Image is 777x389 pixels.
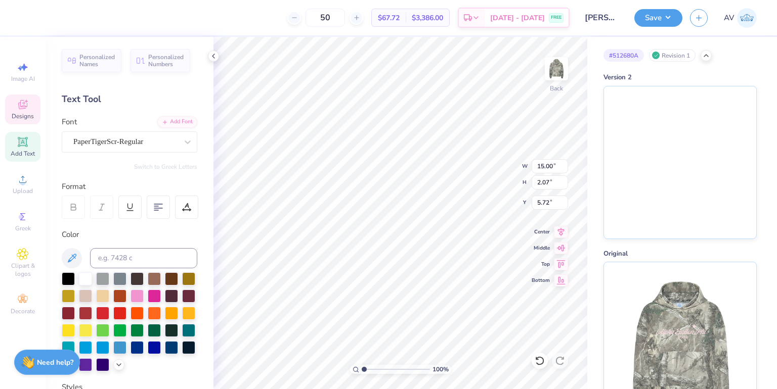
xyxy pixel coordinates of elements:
[62,181,198,192] div: Format
[603,49,644,62] div: # 512680A
[12,112,34,120] span: Designs
[412,13,443,23] span: $3,386.00
[603,73,757,83] div: Version 2
[306,9,345,27] input: – –
[490,13,545,23] span: [DATE] - [DATE]
[532,277,550,284] span: Bottom
[551,14,562,21] span: FREE
[62,229,197,240] div: Color
[37,358,73,367] strong: Need help?
[11,75,35,83] span: Image AI
[5,262,40,278] span: Clipart & logos
[433,365,449,374] span: 100 %
[546,59,567,79] img: Back
[62,116,77,128] label: Font
[724,8,757,28] a: AV
[532,245,550,252] span: Middle
[737,8,757,28] img: Aargy Velasco
[532,261,550,268] span: Top
[532,228,550,235] span: Center
[11,150,35,158] span: Add Text
[634,9,682,27] button: Save
[11,307,35,315] span: Decorate
[79,54,115,68] span: Personalized Names
[90,248,197,268] input: e.g. 7428 c
[603,249,757,259] div: Original
[604,86,756,238] img: Version 2
[148,54,184,68] span: Personalized Numbers
[577,8,627,28] input: Untitled Design
[62,92,197,106] div: Text Tool
[157,116,197,128] div: Add Font
[550,84,563,93] div: Back
[15,224,31,232] span: Greek
[649,49,696,62] div: Revision 1
[724,12,735,24] span: AV
[134,163,197,171] button: Switch to Greek Letters
[13,187,33,195] span: Upload
[378,13,400,23] span: $67.72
